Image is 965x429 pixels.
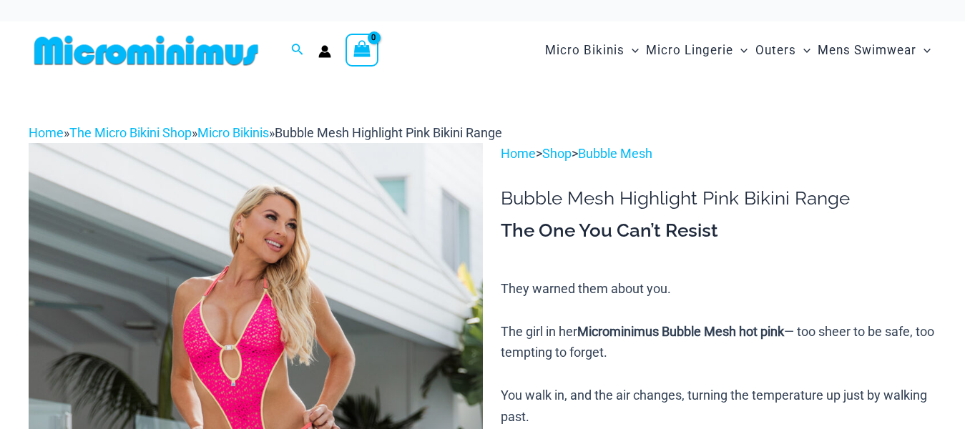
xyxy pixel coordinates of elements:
span: » » » [29,125,502,140]
a: Shop [542,146,572,161]
a: Search icon link [291,41,304,59]
nav: Site Navigation [539,26,936,74]
a: Bubble Mesh [578,146,652,161]
h3: The One You Can’t Resist [501,219,936,243]
a: The Micro Bikini Shop [69,125,192,140]
a: OutersMenu ToggleMenu Toggle [752,29,814,72]
a: Home [29,125,64,140]
span: Bubble Mesh Highlight Pink Bikini Range [275,125,502,140]
a: Mens SwimwearMenu ToggleMenu Toggle [814,29,934,72]
h1: Bubble Mesh Highlight Pink Bikini Range [501,187,936,209]
a: Micro Bikinis [197,125,269,140]
span: Micro Bikinis [545,32,624,69]
span: Menu Toggle [624,32,639,69]
span: Micro Lingerie [646,32,733,69]
b: Microminimus Bubble Mesh hot pink [577,324,784,339]
span: Menu Toggle [796,32,810,69]
span: Menu Toggle [916,32,931,69]
img: MM SHOP LOGO FLAT [29,34,264,66]
a: Micro LingerieMenu ToggleMenu Toggle [642,29,751,72]
span: Mens Swimwear [818,32,916,69]
span: Menu Toggle [733,32,748,69]
a: View Shopping Cart, empty [346,34,378,66]
a: Home [501,146,536,161]
a: Account icon link [318,45,331,58]
a: Micro BikinisMenu ToggleMenu Toggle [542,29,642,72]
p: > > [501,143,936,164]
span: Outers [755,32,796,69]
